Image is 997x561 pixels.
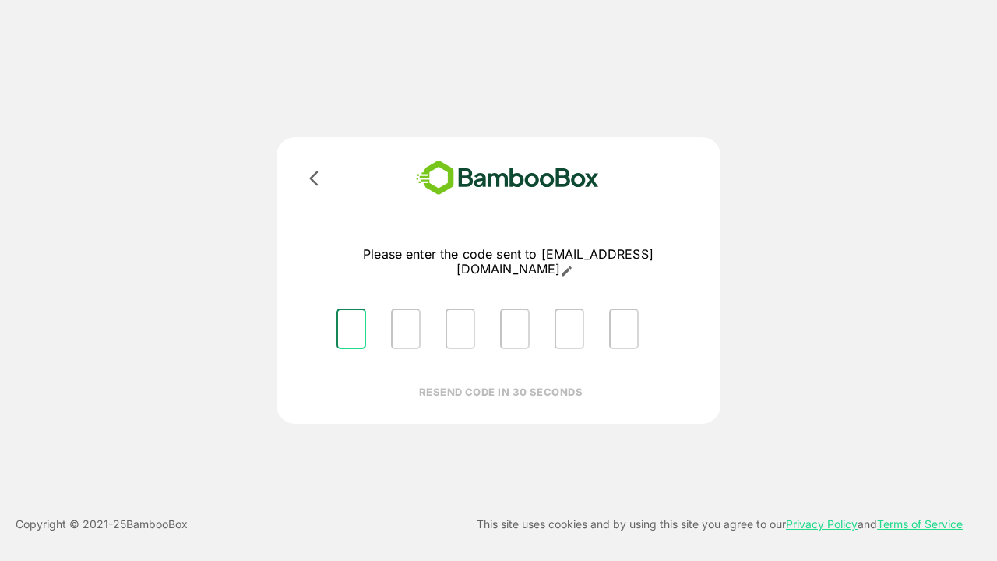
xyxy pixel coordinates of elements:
p: Please enter the code sent to [EMAIL_ADDRESS][DOMAIN_NAME] [324,247,692,277]
input: Please enter OTP character 3 [446,309,475,349]
input: Please enter OTP character 1 [336,309,366,349]
a: Terms of Service [877,517,963,531]
p: Copyright © 2021- 25 BambooBox [16,515,188,534]
img: bamboobox [393,156,622,200]
a: Privacy Policy [786,517,858,531]
input: Please enter OTP character 4 [500,309,530,349]
input: Please enter OTP character 2 [391,309,421,349]
p: This site uses cookies and by using this site you agree to our and [477,515,963,534]
input: Please enter OTP character 5 [555,309,584,349]
input: Please enter OTP character 6 [609,309,639,349]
